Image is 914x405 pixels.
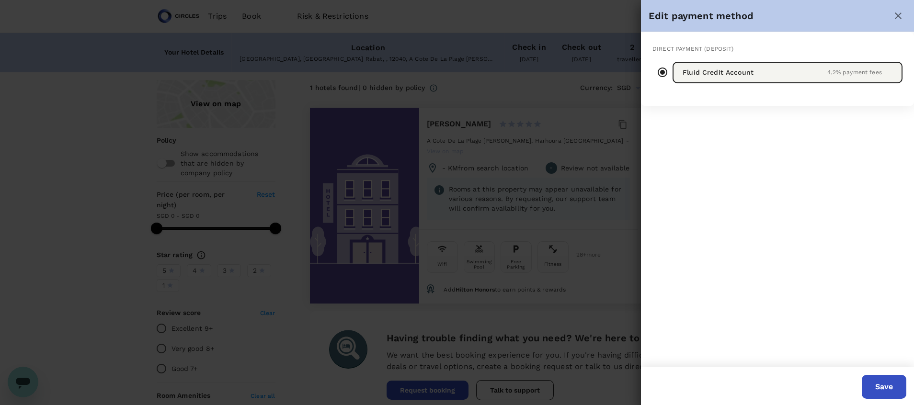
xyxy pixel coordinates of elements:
[890,8,906,24] button: close
[649,8,890,23] div: Edit payment method
[827,69,882,76] p: 4.2 % payment fees
[652,45,734,52] span: Direct payment (Deposit)
[862,375,906,399] button: Save
[683,67,823,78] p: Fluid Credit Account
